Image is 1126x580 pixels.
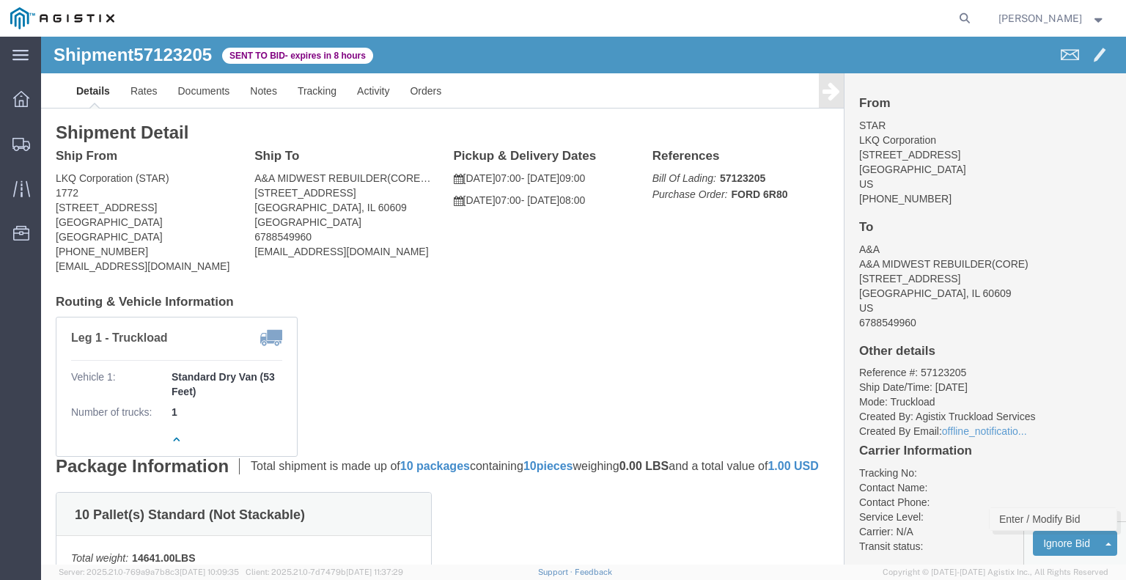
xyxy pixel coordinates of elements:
[883,566,1108,579] span: Copyright © [DATE]-[DATE] Agistix Inc., All Rights Reserved
[246,568,403,576] span: Client: 2025.21.0-7d7479b
[538,568,575,576] a: Support
[10,7,114,29] img: logo
[180,568,239,576] span: [DATE] 10:09:35
[59,568,239,576] span: Server: 2025.21.0-769a9a7b8c3
[575,568,612,576] a: Feedback
[998,10,1082,26] span: Alexander Baetens
[346,568,403,576] span: [DATE] 11:37:29
[41,37,1126,565] iframe: FS Legacy Container
[998,10,1106,27] button: [PERSON_NAME]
